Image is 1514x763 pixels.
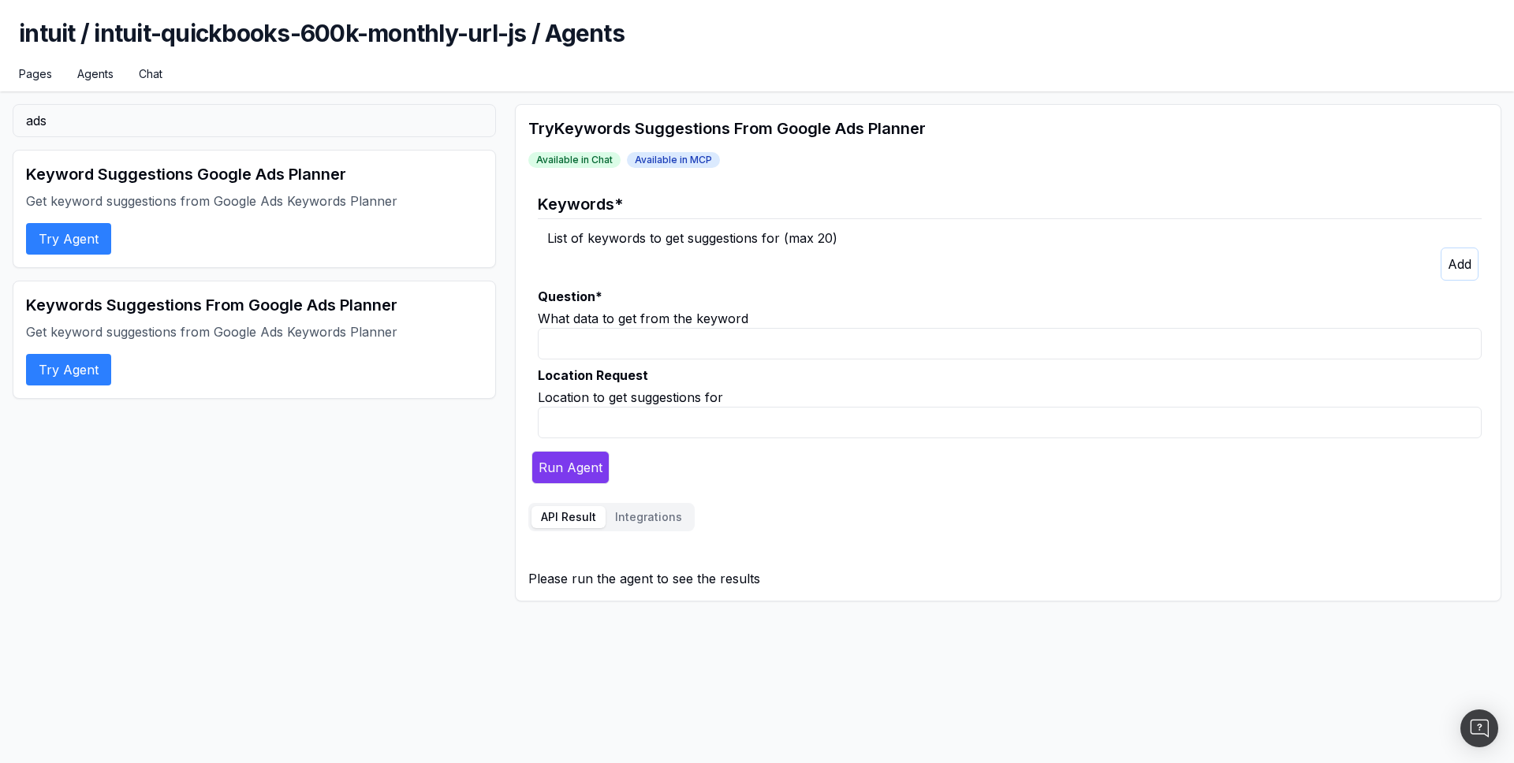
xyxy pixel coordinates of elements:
[538,388,1482,407] div: Location to get suggestions for
[19,66,52,82] a: Pages
[13,104,496,137] input: Search agents...
[538,287,1482,306] label: Question
[77,66,114,82] a: Agents
[538,309,1482,328] div: What data to get from the keyword
[26,294,483,316] h2: Keywords Suggestions From Google Ads Planner
[547,229,1482,248] div: List of keywords to get suggestions for (max 20)
[538,181,1482,219] legend: Keywords
[26,354,111,385] button: Try Agent
[26,223,111,255] button: Try Agent
[627,152,720,168] span: Available in MCP
[538,366,1482,385] label: Location Request
[528,117,1488,140] h2: Try Keywords Suggestions From Google Ads Planner
[139,66,162,82] a: Chat
[528,569,1488,588] div: Please run the agent to see the results
[19,19,1495,66] h1: intuit / intuit-quickbooks-600k-monthly-url-js / Agents
[26,322,483,341] p: Get keyword suggestions from Google Ads Keywords Planner
[1460,709,1498,747] div: Open Intercom Messenger
[606,506,692,528] button: Integrations
[26,163,483,185] h2: Keyword Suggestions Google Ads Planner
[26,192,483,210] p: Get keyword suggestions from Google Ads Keywords Planner
[1441,248,1479,281] button: Add
[528,152,621,168] span: Available in Chat
[531,506,606,528] button: API Result
[531,451,610,484] button: Run Agent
